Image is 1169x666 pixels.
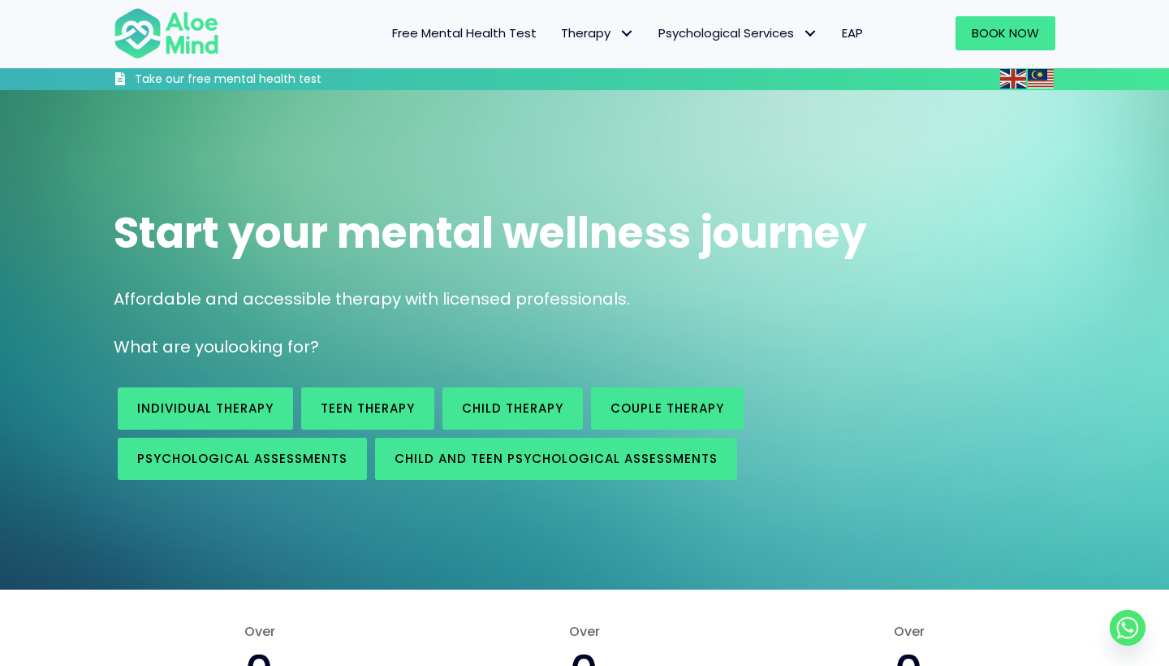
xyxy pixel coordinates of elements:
a: English [1000,69,1028,88]
p: Affordable and accessible therapy with licensed professionals. [114,288,1055,311]
span: looking for? [224,335,319,358]
span: Child and Teen Psychological assessments [395,450,718,467]
a: TherapyTherapy: submenu [549,16,646,50]
span: Teen Therapy [321,400,415,417]
a: Free Mental Health Test [380,16,549,50]
span: What are you [114,335,224,358]
span: Over [114,622,406,641]
span: Book Now [972,24,1039,41]
h3: Take our free mental health test [135,71,408,88]
img: Aloe mind Logo [114,6,219,60]
a: Psychological assessments [118,438,367,480]
a: EAP [830,16,875,50]
a: Couple therapy [591,387,744,430]
a: Whatsapp [1110,610,1145,646]
span: Couple therapy [610,400,724,417]
a: Teen Therapy [301,387,434,430]
span: Start your mental wellness journey [114,203,867,262]
a: Child and Teen Psychological assessments [375,438,737,480]
span: Therapy [561,24,634,41]
a: Child Therapy [442,387,583,430]
span: Over [763,622,1055,641]
span: Psychological Services [658,24,817,41]
span: Psychological Services: submenu [798,22,822,45]
img: ms [1028,69,1054,89]
span: Free Mental Health Test [392,24,537,41]
span: Over [438,622,731,641]
a: Book Now [955,16,1055,50]
span: EAP [842,24,863,41]
span: Therapy: submenu [615,22,638,45]
span: Psychological assessments [137,450,347,467]
nav: Menu [240,16,875,50]
a: Individual therapy [118,387,293,430]
span: Individual therapy [137,400,274,417]
a: Malay [1028,69,1055,88]
a: Take our free mental health test [114,71,408,90]
a: Psychological ServicesPsychological Services: submenu [646,16,830,50]
img: en [1000,69,1026,89]
span: Child Therapy [462,400,563,417]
